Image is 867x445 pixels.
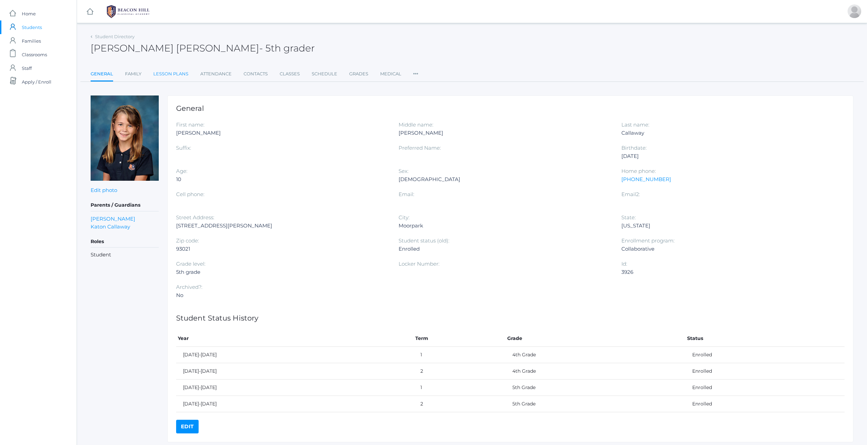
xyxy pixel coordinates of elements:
div: 3926 [621,268,834,276]
td: Enrolled [685,346,845,363]
th: Year [176,330,414,347]
a: Grades [349,67,368,81]
a: Lesson Plans [153,67,188,81]
label: Locker Number: [399,261,439,267]
label: City: [399,214,409,221]
td: Enrolled [685,396,845,412]
label: Cell phone: [176,191,204,197]
div: Erin Callaway [848,4,861,18]
div: [STREET_ADDRESS][PERSON_NAME] [176,222,388,230]
td: 1 [414,379,506,396]
li: Student [91,251,159,259]
a: Student Directory [95,34,135,39]
th: Term [414,330,506,347]
div: Enrolled [399,245,611,253]
label: Last name: [621,121,649,128]
a: Family [125,67,141,81]
label: Street Address: [176,214,214,221]
div: Collaborative [621,245,834,253]
th: Status [685,330,845,347]
div: [DATE] [621,152,834,160]
span: Apply / Enroll [22,75,51,89]
label: Email: [399,191,414,197]
div: No [176,291,388,299]
label: Birthdate: [621,145,647,151]
a: Attendance [200,67,232,81]
div: Moorpark [399,222,611,230]
h1: General [176,104,845,112]
td: 2 [414,396,506,412]
a: Medical [380,67,401,81]
label: Zip code: [176,237,199,244]
a: Edit [176,420,199,433]
span: Staff [22,61,32,75]
div: Callaway [621,129,834,137]
td: [DATE]-[DATE] [176,379,414,396]
label: Email2: [621,191,640,197]
h5: Parents / Guardians [91,199,159,211]
label: Suffix: [176,145,191,151]
div: 93021 [176,245,388,253]
div: [PERSON_NAME] [176,129,388,137]
a: [PHONE_NUMBER] [621,176,671,182]
td: [DATE]-[DATE] [176,346,414,363]
label: First name: [176,121,204,128]
div: [DEMOGRAPHIC_DATA] [399,175,611,183]
label: Id: [621,261,627,267]
th: Grade [506,330,685,347]
label: Student status (old): [399,237,449,244]
td: [DATE]-[DATE] [176,363,414,379]
a: Katon Callaway [91,223,130,231]
div: 5th grade [176,268,388,276]
label: State: [621,214,636,221]
label: Middle name: [399,121,433,128]
div: [PERSON_NAME] [399,129,611,137]
span: Families [22,34,41,48]
label: Preferred Name: [399,145,441,151]
div: [US_STATE] [621,222,834,230]
a: Edit photo [91,187,117,193]
span: Classrooms [22,48,47,61]
h2: [PERSON_NAME] [PERSON_NAME] [91,43,315,54]
td: 2 [414,363,506,379]
td: 4th Grade [506,363,685,379]
label: Enrollment program: [621,237,675,244]
a: Contacts [244,67,268,81]
span: Home [22,7,36,20]
img: 1_BHCALogos-05.png [103,3,154,20]
td: 5th Grade [506,396,685,412]
td: 5th Grade [506,379,685,396]
h1: Student Status History [176,314,845,322]
h5: Roles [91,236,159,248]
div: 10 [176,175,388,183]
a: Classes [280,67,300,81]
label: Grade level: [176,261,205,267]
td: Enrolled [685,363,845,379]
a: Schedule [312,67,337,81]
span: - 5th grader [259,42,315,54]
label: Archived?: [176,284,202,290]
td: [DATE]-[DATE] [176,396,414,412]
td: 1 [414,346,506,363]
td: Enrolled [685,379,845,396]
td: 4th Grade [506,346,685,363]
img: Kennedy Callaway [91,95,159,181]
label: Sex: [399,168,408,174]
span: Students [22,20,42,34]
label: Age: [176,168,187,174]
a: General [91,67,113,82]
label: Home phone: [621,168,656,174]
a: [PERSON_NAME] [91,215,135,223]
